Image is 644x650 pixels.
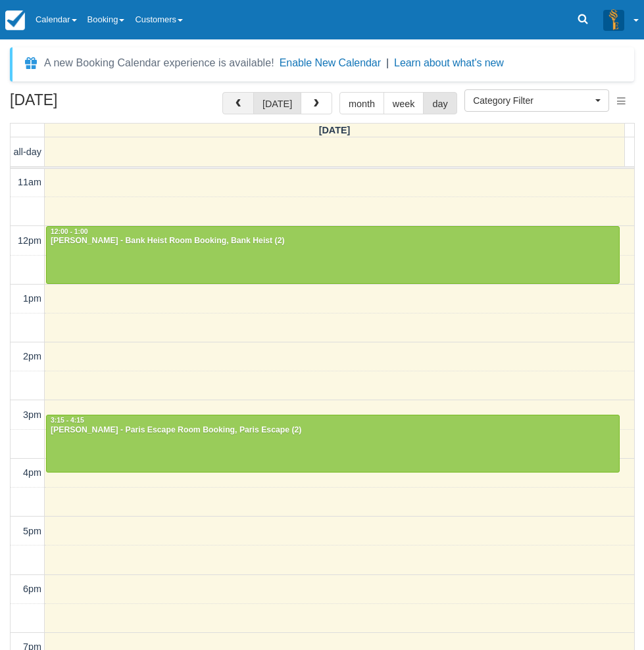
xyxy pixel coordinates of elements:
h2: [DATE] [10,92,176,116]
img: A3 [603,9,624,30]
span: | [386,57,389,68]
span: 11am [18,177,41,187]
span: 12:00 - 1:00 [51,228,88,235]
button: Enable New Calendar [280,57,381,70]
a: 3:15 - 4:15[PERSON_NAME] - Paris Escape Room Booking, Paris Escape (2) [46,415,620,473]
button: week [384,92,424,114]
a: 12:00 - 1:00[PERSON_NAME] - Bank Heist Room Booking, Bank Heist (2) [46,226,620,284]
div: [PERSON_NAME] - Paris Escape Room Booking, Paris Escape (2) [50,425,616,436]
span: all-day [14,147,41,157]
span: 4pm [23,467,41,478]
a: Learn about what's new [394,57,504,68]
button: day [423,92,457,114]
img: checkfront-main-nav-mini-logo.png [5,11,25,30]
button: Category Filter [464,89,609,112]
span: Category Filter [473,94,592,107]
span: 2pm [23,351,41,361]
span: 1pm [23,293,41,304]
span: 3:15 - 4:15 [51,417,84,424]
span: 3pm [23,409,41,420]
div: [PERSON_NAME] - Bank Heist Room Booking, Bank Heist (2) [50,236,616,246]
span: 6pm [23,584,41,594]
button: [DATE] [253,92,301,114]
span: 12pm [18,235,41,246]
span: [DATE] [319,125,351,135]
div: A new Booking Calendar experience is available! [44,55,274,71]
button: month [339,92,384,114]
span: 5pm [23,526,41,536]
